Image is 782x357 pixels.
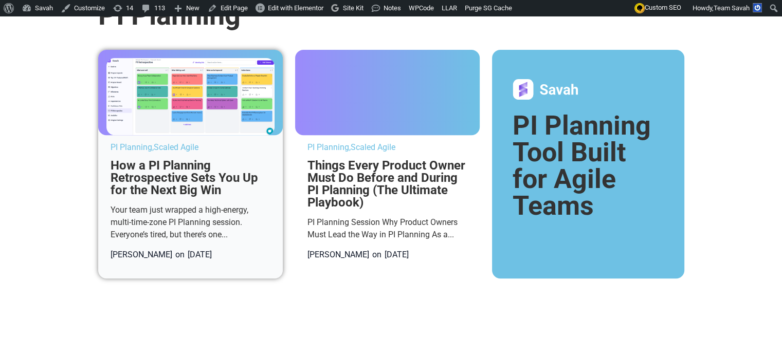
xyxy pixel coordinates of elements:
div: PI Planning Session Why Product Owners Must Lead the Way in PI Planning As a... [307,216,467,241]
span: on [175,249,185,261]
a: PI Planning [307,142,349,152]
p: , [111,143,270,152]
h3: PI Planning [98,2,684,29]
span: Site Kit [343,4,363,12]
a: [PERSON_NAME] [307,249,369,261]
span: on [372,249,381,261]
span: Edit with Elementor [268,4,323,12]
a: Scaled Agile [351,142,395,152]
p: , [307,143,467,152]
iframe: Chat Widget [731,308,782,357]
a: [DATE] [188,249,212,261]
time: [DATE] [385,250,409,259]
a: Scaled Agile [154,142,198,152]
time: [DATE] [188,250,212,259]
a: How a PI Planning Retrospective Sets You Up for the Next Big Win [111,158,258,197]
h2: PI Planning Tool Built for Agile Teams [513,112,663,219]
a: PI Planning [111,142,152,152]
a: Things Every Product Owner Must Do Before and During PI Planning (The Ultimate Playbook) [307,158,465,210]
a: [PERSON_NAME] [111,249,172,261]
div: Your team just wrapped a high-energy, multi-time-zone PI Planning session. Everyone’s tired, but ... [111,204,270,241]
span: Team Savah [714,4,750,12]
a: [DATE] [385,249,409,261]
